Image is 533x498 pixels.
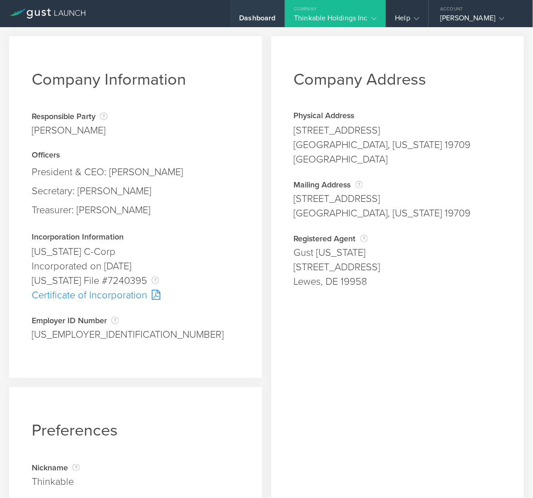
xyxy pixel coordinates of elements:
div: [PERSON_NAME] [440,14,517,27]
div: Employer ID Number [32,316,240,325]
div: [US_EMPLOYER_IDENTIFICATION_NUMBER] [32,327,240,342]
div: Mailing Address [294,180,502,189]
div: Thinkable [32,474,240,489]
div: Thinkable Holdings Inc [294,14,376,27]
div: [GEOGRAPHIC_DATA], [US_STATE] 19709 [294,138,502,152]
div: Treasurer: [PERSON_NAME] [32,201,240,220]
div: Incorporated on [DATE] [32,259,240,273]
div: Physical Address [294,112,502,121]
div: Gust [US_STATE] [294,245,502,260]
div: Nickname [32,463,240,472]
div: [GEOGRAPHIC_DATA], [US_STATE] 19709 [294,206,502,220]
div: [GEOGRAPHIC_DATA] [294,152,502,167]
div: Lewes, DE 19958 [294,274,502,289]
div: [STREET_ADDRESS] [294,260,502,274]
div: Registered Agent [294,234,502,243]
div: Secretary: [PERSON_NAME] [32,182,240,201]
h1: Company Address [294,70,502,89]
div: Dashboard [239,14,275,27]
div: [STREET_ADDRESS] [294,123,502,138]
div: Officers [32,151,240,160]
div: [PERSON_NAME] [32,123,107,138]
h1: Preferences [32,421,240,440]
div: Incorporation Information [32,233,240,242]
div: Help [395,14,419,27]
div: President & CEO: [PERSON_NAME] [32,163,240,182]
div: [US_STATE] File #7240395 [32,273,240,288]
div: Responsible Party [32,112,107,121]
div: [US_STATE] C-Corp [32,244,240,259]
div: [STREET_ADDRESS] [294,192,502,206]
h1: Company Information [32,70,240,89]
div: Certificate of Incorporation [32,288,240,302]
